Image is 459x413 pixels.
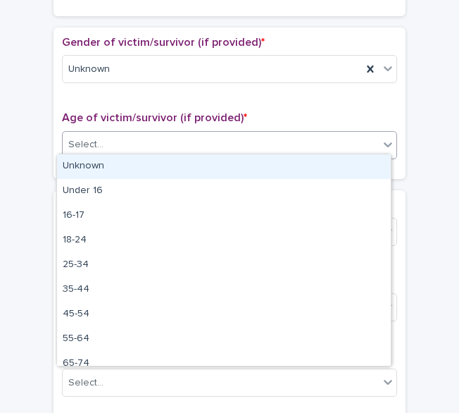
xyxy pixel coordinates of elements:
div: 18-24 [57,228,391,253]
div: 45-54 [57,302,391,327]
div: Select... [68,376,103,390]
div: 16-17 [57,204,391,228]
div: 55-64 [57,327,391,352]
div: Under 16 [57,179,391,204]
div: Select... [68,137,103,152]
div: 25-34 [57,253,391,278]
span: Gender of victim/survivor (if provided) [62,37,265,48]
div: 65-74 [57,352,391,376]
div: 35-44 [57,278,391,302]
span: Age of victim/survivor (if provided) [62,112,247,123]
div: Unknown [57,154,391,179]
span: Unknown [68,62,110,77]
